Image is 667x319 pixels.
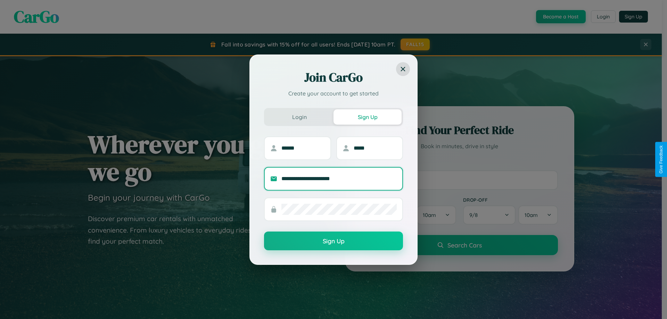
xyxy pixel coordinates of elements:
button: Sign Up [333,109,402,125]
h2: Join CarGo [264,69,403,86]
p: Create your account to get started [264,89,403,98]
button: Login [265,109,333,125]
div: Give Feedback [659,145,664,174]
button: Sign Up [264,232,403,250]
